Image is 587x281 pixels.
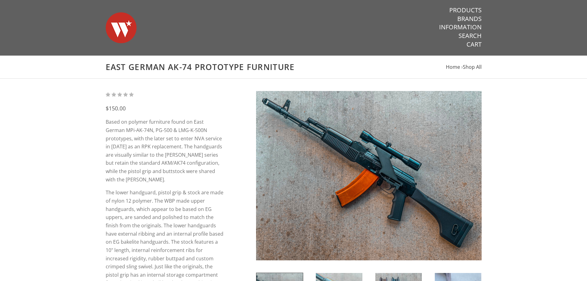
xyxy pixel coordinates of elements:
[106,6,137,49] img: Warsaw Wood Co.
[256,91,482,260] img: East German AK-74 Prototype Furniture
[449,6,482,14] a: Products
[467,40,482,48] a: Cart
[439,23,482,31] a: Information
[446,64,460,70] a: Home
[459,32,482,40] a: Search
[461,63,482,71] li: ›
[106,62,482,72] h1: East German AK-74 Prototype Furniture
[457,15,482,23] a: Brands
[106,105,126,112] span: $150.00
[106,118,224,184] p: Based on polymer furniture found on East German MPi-AK-74N, PG-500 & LMG-K-500N prototypes, with ...
[463,64,482,70] a: Shop All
